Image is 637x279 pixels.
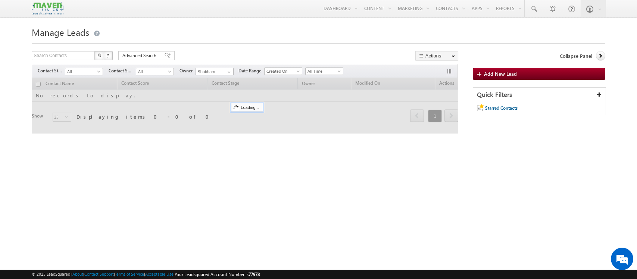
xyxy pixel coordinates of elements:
span: Your Leadsquared Account Number is [175,272,260,277]
img: Custom Logo [32,2,63,15]
a: About [72,272,83,276]
span: All [65,68,101,75]
div: Quick Filters [473,88,606,102]
button: ? [104,51,113,60]
span: Contact Source [109,68,136,74]
button: Actions [415,51,458,60]
a: All [136,68,174,75]
span: Manage Leads [32,26,89,38]
span: Contact Stage [38,68,65,74]
span: Add New Lead [484,70,517,77]
a: Show All Items [224,68,233,76]
span: © 2025 LeadSquared | | | | | [32,271,260,278]
span: Advanced Search [122,52,159,59]
a: All [65,68,103,75]
span: ? [107,52,110,59]
a: All Time [305,68,343,75]
span: Created On [265,68,300,75]
img: Search [97,53,101,57]
input: Type to Search [196,68,234,75]
span: All [136,68,172,75]
span: Collapse Panel [560,53,592,59]
span: Starred Contacts [485,105,518,111]
div: Loading... [231,103,263,112]
span: 77978 [249,272,260,277]
a: Terms of Service [115,272,144,276]
a: Created On [264,68,302,75]
span: Date Range [238,68,264,74]
a: Contact Support [84,272,114,276]
span: All Time [306,68,341,75]
span: Owner [179,68,196,74]
a: Acceptable Use [145,272,174,276]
